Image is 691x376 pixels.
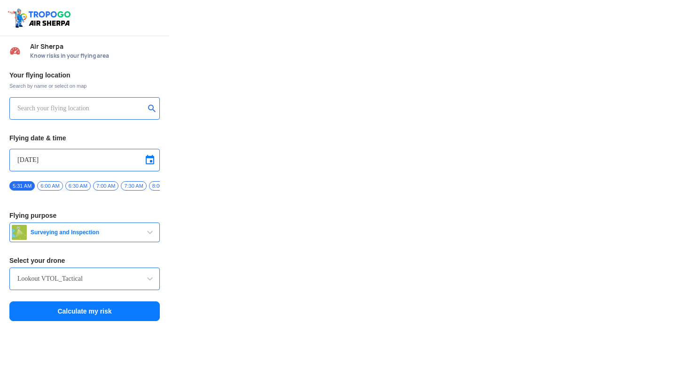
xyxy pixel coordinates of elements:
[27,229,144,236] span: Surveying and Inspection
[9,301,160,321] button: Calculate my risk
[37,181,63,191] span: 6:00 AM
[9,135,160,141] h3: Flying date & time
[30,52,160,60] span: Know risks in your flying area
[9,45,21,56] img: Risk Scores
[9,212,160,219] h3: Flying purpose
[9,257,160,264] h3: Select your drone
[12,225,27,240] img: survey.png
[121,181,146,191] span: 7:30 AM
[93,181,118,191] span: 7:00 AM
[9,72,160,78] h3: Your flying location
[17,273,152,284] input: Search by name or Brand
[7,7,74,29] img: ic_tgdronemaps.svg
[9,82,160,90] span: Search by name or select on map
[30,43,160,50] span: Air Sherpa
[17,154,152,166] input: Select Date
[65,181,91,191] span: 6:30 AM
[17,103,145,114] input: Search your flying location
[9,223,160,242] button: Surveying and Inspection
[149,181,174,191] span: 8:00 AM
[9,181,35,191] span: 5:31 AM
